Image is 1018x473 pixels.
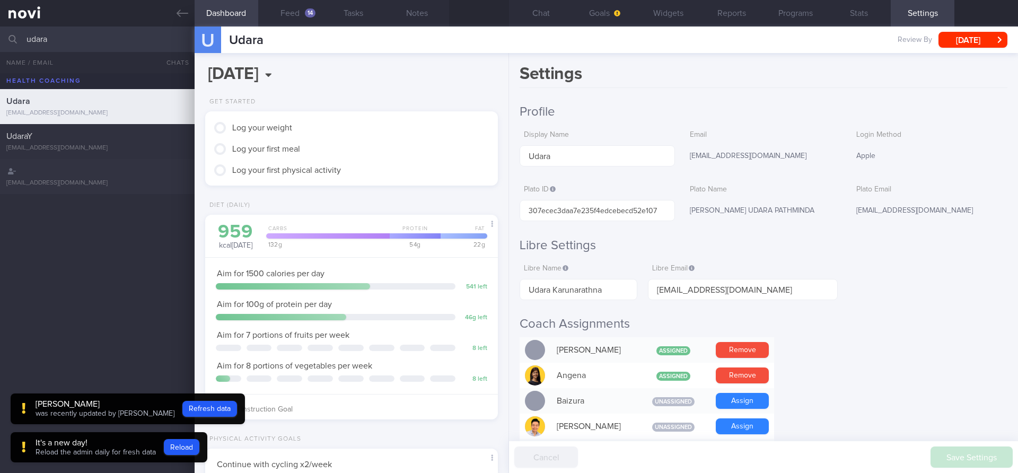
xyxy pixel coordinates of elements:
[461,375,487,383] div: 8 left
[716,367,769,383] button: Remove
[437,241,487,248] div: 22 g
[205,202,250,209] div: Diet (Daily)
[938,32,1007,48] button: [DATE]
[387,225,440,239] div: Protein
[263,241,390,248] div: 132 g
[217,460,332,469] span: Continue with cycling x2/week
[652,265,695,272] span: Libre Email
[852,200,1007,222] div: [EMAIL_ADDRESS][DOMAIN_NAME]
[852,145,1007,168] div: Apple
[524,186,556,193] span: Plato ID
[36,410,174,417] span: was recently updated by [PERSON_NAME]
[856,130,1003,140] label: Login Method
[387,241,440,248] div: 54 g
[216,223,256,251] div: kcal [DATE]
[36,437,156,448] div: It's a new day!
[690,130,837,140] label: Email
[551,416,636,437] div: [PERSON_NAME]
[652,397,695,406] span: Unassigned
[36,399,174,409] div: [PERSON_NAME]
[686,145,841,168] div: [EMAIL_ADDRESS][DOMAIN_NAME]
[716,418,769,434] button: Assign
[36,449,156,456] span: Reload the admin daily for fresh data
[520,238,1007,253] h2: Libre Settings
[152,52,195,73] button: Chats
[205,435,301,443] div: Physical Activity Goals
[551,365,636,386] div: Angena
[656,372,690,381] span: Assigned
[461,345,487,353] div: 8 left
[216,223,256,241] div: 959
[551,339,636,361] div: [PERSON_NAME]
[6,132,32,141] span: UdaraY
[216,406,293,413] span: Overall Instruction Goal
[524,130,671,140] label: Display Name
[716,393,769,409] button: Assign
[229,34,264,47] span: Udara
[461,283,487,291] div: 541 left
[652,423,695,432] span: Unassigned
[6,179,188,187] div: [EMAIL_ADDRESS][DOMAIN_NAME]
[690,185,837,195] label: Plato Name
[6,97,30,106] span: Udara
[6,109,188,117] div: [EMAIL_ADDRESS][DOMAIN_NAME]
[716,342,769,358] button: Remove
[164,439,199,455] button: Reload
[437,225,487,239] div: Fat
[686,200,841,222] div: [PERSON_NAME] UDARA PATHMINDA
[551,390,636,411] div: Baizura
[305,8,315,17] div: 14
[520,104,1007,120] h2: Profile
[217,300,332,309] span: Aim for 100g of protein per day
[263,225,390,239] div: Carbs
[520,64,1007,88] h1: Settings
[524,265,568,272] span: Libre Name
[188,20,227,61] div: U
[520,316,1007,332] h2: Coach Assignments
[182,401,237,417] button: Refresh data
[656,346,690,355] span: Assigned
[856,185,1003,195] label: Plato Email
[217,362,372,370] span: Aim for 8 portions of vegetables per week
[898,36,932,45] span: Review By
[6,144,188,152] div: [EMAIL_ADDRESS][DOMAIN_NAME]
[217,331,349,339] span: Aim for 7 portions of fruits per week
[205,98,256,106] div: Get Started
[217,269,324,278] span: Aim for 1500 calories per day
[461,314,487,322] div: 46 g left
